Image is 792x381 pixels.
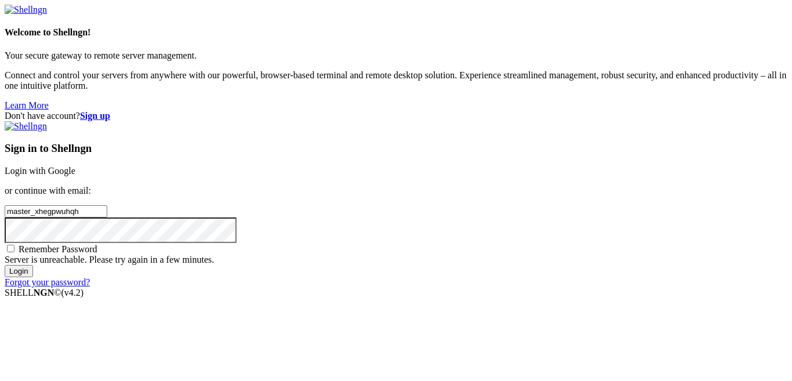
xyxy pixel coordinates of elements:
span: 4.2.0 [61,288,84,297]
input: Login [5,265,33,277]
input: Remember Password [7,245,14,252]
a: Forgot your password? [5,277,90,287]
h4: Welcome to Shellngn! [5,27,787,38]
img: Shellngn [5,121,47,132]
span: SHELL © [5,288,83,297]
img: Shellngn [5,5,47,15]
a: Login with Google [5,166,75,176]
p: or continue with email: [5,186,787,196]
span: Remember Password [19,244,97,254]
div: Server is unreachable. Please try again in a few minutes. [5,255,787,265]
a: Learn More [5,100,49,110]
input: Email address [5,205,107,217]
p: Your secure gateway to remote server management. [5,50,787,61]
h3: Sign in to Shellngn [5,142,787,155]
a: Sign up [80,111,110,121]
b: NGN [34,288,55,297]
div: Don't have account? [5,111,787,121]
p: Connect and control your servers from anywhere with our powerful, browser-based terminal and remo... [5,70,787,91]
